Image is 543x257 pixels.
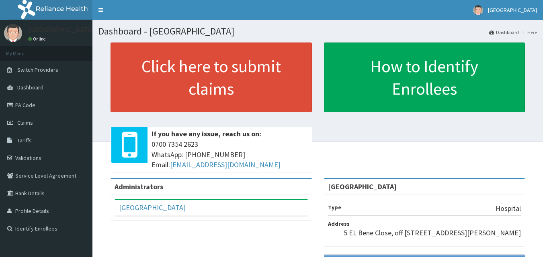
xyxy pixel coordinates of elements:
[152,129,261,138] b: If you have any issue, reach us on:
[520,29,537,36] li: Here
[344,228,521,238] p: 5 EL Bene Close, off [STREET_ADDRESS][PERSON_NAME]
[111,42,312,112] a: Click here to submit claims
[328,204,341,211] b: Type
[496,203,521,214] p: Hospital
[328,220,350,227] b: Address
[17,84,43,91] span: Dashboard
[28,26,94,33] p: [GEOGRAPHIC_DATA]
[98,26,537,36] h1: Dashboard - [GEOGRAPHIC_DATA]
[324,42,525,112] a: How to Identify Enrollees
[328,182,397,191] strong: [GEOGRAPHIC_DATA]
[170,160,281,169] a: [EMAIL_ADDRESS][DOMAIN_NAME]
[4,24,22,42] img: User Image
[28,36,47,42] a: Online
[473,5,483,15] img: User Image
[115,182,163,191] b: Administrators
[489,29,519,36] a: Dashboard
[119,203,186,212] a: [GEOGRAPHIC_DATA]
[17,137,32,144] span: Tariffs
[17,66,58,73] span: Switch Providers
[152,139,308,170] span: 0700 7354 2623 WhatsApp: [PHONE_NUMBER] Email:
[488,6,537,14] span: [GEOGRAPHIC_DATA]
[17,119,33,126] span: Claims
